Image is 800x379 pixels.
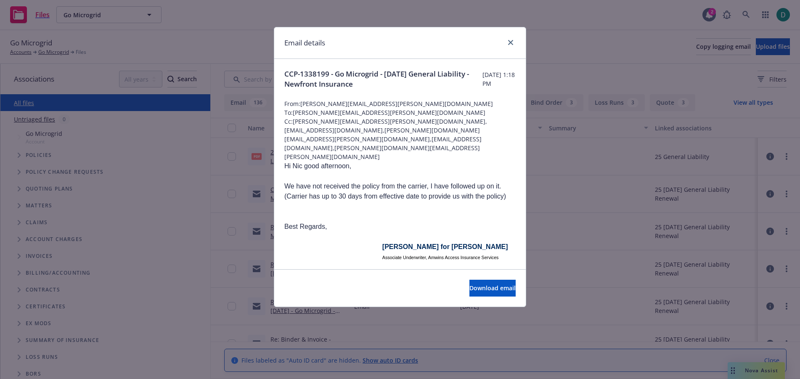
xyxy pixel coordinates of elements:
span: Download email [469,284,516,292]
span: [PERSON_NAME] for [PERSON_NAME] [382,243,508,250]
p: Hi Nic good afternoon, [284,161,516,171]
a: close [506,37,516,48]
span: Associate Underwriter, Amwins Access Insurance Services [382,255,499,260]
span: Cc: [PERSON_NAME][EMAIL_ADDRESS][PERSON_NAME][DOMAIN_NAME],[EMAIL_ADDRESS][DOMAIN_NAME],[PERSON_N... [284,117,516,161]
span: [DATE] 1:18 PM [482,70,516,88]
span: To: [PERSON_NAME][EMAIL_ADDRESS][PERSON_NAME][DOMAIN_NAME] [284,108,516,117]
button: Download email [469,280,516,297]
span: CCP-1338199 - Go Microgrid - [DATE] General Liability - Newfront Insurance [284,69,482,89]
span: From: [PERSON_NAME][EMAIL_ADDRESS][PERSON_NAME][DOMAIN_NAME] [284,99,516,108]
span: Best Regards, [284,223,327,230]
p: We have not received the policy from the carrier, I have followed up on it. (Carrier has up to 30... [284,181,516,201]
h1: Email details [284,37,325,48]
